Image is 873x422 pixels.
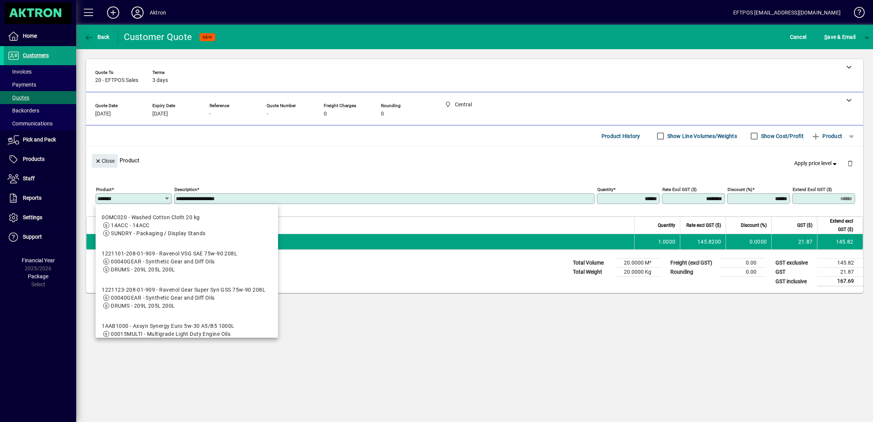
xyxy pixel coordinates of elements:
button: Add [101,6,125,19]
td: Freight (excl GST) [667,258,720,268]
span: Communications [8,120,53,127]
span: 20 - EFTPOS Sales [95,77,138,83]
div: Customer Quote [124,31,192,43]
td: 0.00 [720,258,766,268]
span: - [267,111,268,117]
span: Back [84,34,110,40]
mat-label: Quantity [597,187,613,192]
span: DRUMS - 209L 205L 200L [111,266,175,273]
button: Back [82,30,112,44]
span: 00040GEAR - Synthetic Gear and Diff Oils [111,295,215,301]
span: [DATE] [95,111,111,117]
td: 21.87 [817,268,863,277]
a: Knowledge Base [848,2,863,26]
span: Apply price level [794,159,838,167]
div: 1221101-208-01-909 - Ravenol VSG SAE 75w-90 208L [102,250,237,258]
a: Settings [4,208,76,227]
span: [DATE] [152,111,168,117]
td: GST inclusive [772,277,817,286]
div: 1221123-208-01-909 - Ravenol Gear Super Syn GSS 75w-90 208L [102,286,265,294]
span: Settings [23,214,42,220]
span: Staff [23,175,35,181]
span: 0 [381,111,384,117]
a: Payments [4,78,76,91]
span: Support [23,234,42,240]
span: 1.0000 [658,238,676,245]
label: Show Cost/Profit [759,132,804,140]
span: Customers [23,52,49,58]
app-page-header-button: Back [76,30,118,44]
div: Aktron [150,6,166,19]
span: Close [95,155,115,167]
td: Total Volume [569,258,615,268]
a: Home [4,27,76,46]
div: Product [86,146,863,174]
app-page-header-button: Close [90,157,120,164]
span: Rate excl GST ($) [686,221,721,229]
mat-label: Description [174,187,197,192]
div: EFTPOS [EMAIL_ADDRESS][DOMAIN_NAME] [733,6,841,19]
span: DRUMS - 209L 205L 200L [111,303,175,309]
td: GST exclusive [772,258,817,268]
span: Package [28,273,48,279]
a: Backorders [4,104,76,117]
span: Product [811,130,842,142]
button: Product [807,129,846,143]
span: Product History [601,130,640,142]
span: NEW [203,35,212,40]
span: SUNDRY - Packaging / Display Stands [111,230,205,236]
mat-label: Discount (%) [727,187,752,192]
td: Total Weight [569,268,615,277]
span: Discount (%) [741,221,767,229]
span: Home [23,33,37,39]
a: Quotes [4,91,76,104]
span: 0 [324,111,327,117]
mat-label: Extend excl GST ($) [793,187,832,192]
mat-label: Rate excl GST ($) [662,187,697,192]
a: Staff [4,169,76,188]
td: 20.0000 Kg [615,268,660,277]
td: 0.00 [720,268,766,277]
app-page-header-button: Delete [841,160,859,167]
span: Extend excl GST ($) [822,217,853,234]
span: 3 days [152,77,168,83]
button: Delete [841,154,859,172]
div: 145.8200 [685,238,721,245]
div: 1AAB1000 - Axsyn Synergy Euro 5w-30 A5/B5 1000L [102,322,235,330]
span: Pick and Pack [23,136,56,143]
a: Reports [4,189,76,208]
label: Show Line Volumes/Weights [666,132,737,140]
a: Communications [4,117,76,130]
mat-option: 0OMC020 - Washed Cotton Cloth 20 kg [96,207,278,244]
span: Cancel [790,31,807,43]
a: Pick and Pack [4,130,76,149]
span: Quotes [8,95,29,101]
button: Save & Email [820,30,859,44]
span: Financial Year [22,257,55,263]
a: Products [4,150,76,169]
span: - [209,111,211,117]
span: Products [23,156,45,162]
button: Cancel [788,30,809,44]
mat-option: 1221101-208-01-909 - Ravenol VSG SAE 75w-90 208L [96,244,278,280]
span: Backorders [8,108,39,114]
span: ave & Email [824,31,855,43]
span: Reports [23,195,42,201]
div: 0OMC020 - Washed Cotton Cloth 20 kg [102,213,205,221]
a: Support [4,228,76,247]
span: Quantity [658,221,675,229]
span: 14ACC - 14ACC [111,222,150,228]
td: Rounding [667,268,720,277]
button: Profile [125,6,150,19]
span: 00015MULTI - Multigrade Light Duty Engine Oils [111,331,230,337]
span: 00040GEAR - Synthetic Gear and Diff Oils [111,258,215,265]
td: 21.87 [771,234,817,249]
span: GST ($) [797,221,812,229]
span: S [824,34,827,40]
mat-option: 1AAB1000 - Axsyn Synergy Euro 5w-30 A5/B5 1000L [96,316,278,352]
td: 0.0000 [726,234,771,249]
mat-label: Product [96,187,112,192]
td: 20.0000 M³ [615,258,660,268]
span: Invoices [8,69,32,75]
button: Close [92,154,118,168]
